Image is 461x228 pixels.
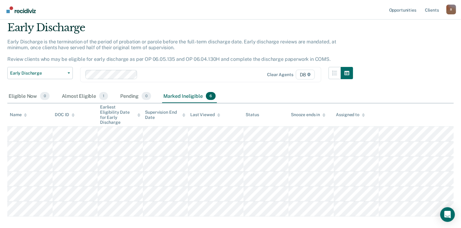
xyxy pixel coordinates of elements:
div: Supervision End Date [145,110,186,120]
div: Name [10,112,27,117]
div: Almost Eligible1 [61,90,109,103]
div: Earliest Eligibility Date for Early Discharge [100,105,140,125]
span: D8 [296,70,315,79]
div: Status [246,112,259,117]
div: Assigned to [336,112,365,117]
div: Early Discharge [7,21,353,39]
div: R [446,5,456,14]
img: Recidiviz [6,6,36,13]
p: Early Discharge is the termination of the period of probation or parole before the full-term disc... [7,39,336,62]
span: 0 [142,92,151,100]
div: Clear agents [267,72,293,77]
div: Last Viewed [190,112,220,117]
div: Open Intercom Messenger [440,207,455,222]
div: DOC ID [55,112,75,117]
div: Snooze ends in [291,112,325,117]
span: 1 [99,92,108,100]
span: Early Discharge [10,71,65,76]
span: 6 [206,92,216,100]
div: Eligible Now0 [7,90,51,103]
span: 0 [40,92,50,100]
button: Early Discharge [7,67,73,79]
div: Marked Ineligible6 [162,90,217,103]
button: Profile dropdown button [446,5,456,14]
div: Pending0 [119,90,152,103]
